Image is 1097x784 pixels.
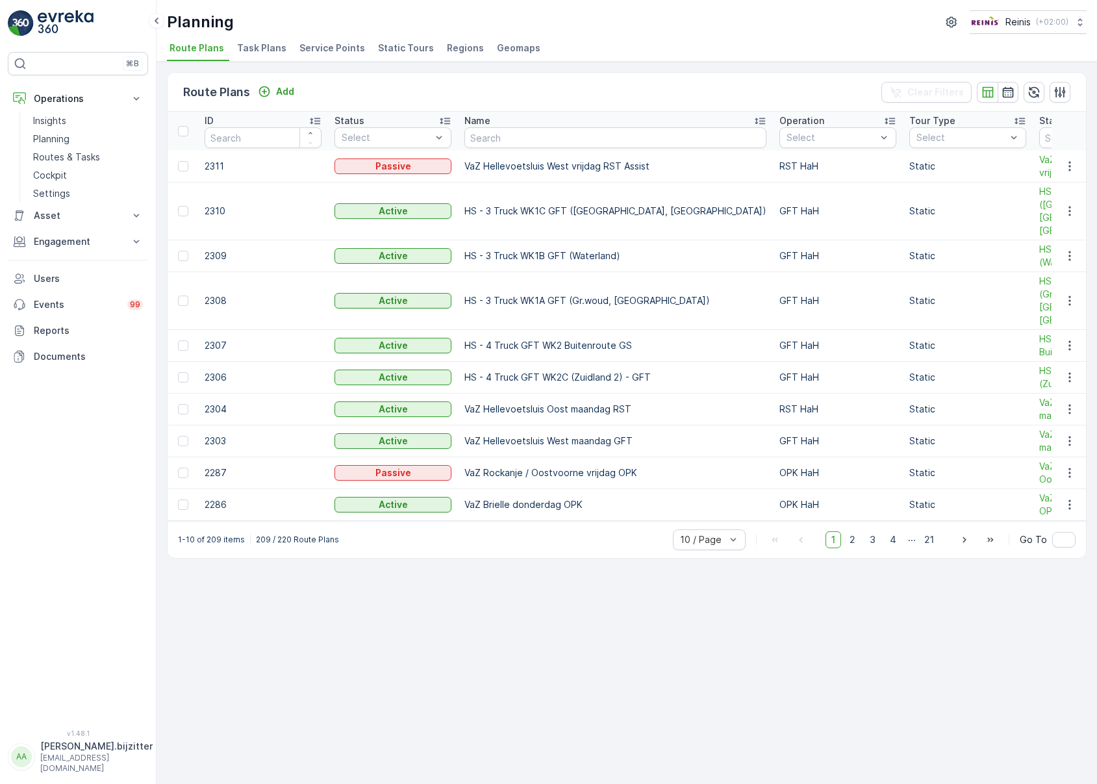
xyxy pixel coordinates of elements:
[198,240,328,272] td: 2309
[378,42,434,55] span: Static Tours
[170,42,224,55] span: Route Plans
[903,489,1033,521] td: Static
[773,362,903,394] td: GFT HaH
[8,729,148,737] span: v 1.48.1
[844,531,861,548] span: 2
[1020,533,1047,546] span: Go To
[916,131,1006,144] p: Select
[826,531,841,548] span: 1
[178,404,188,414] div: Toggle Row Selected
[903,272,1033,330] td: Static
[198,272,328,330] td: 2308
[33,114,66,127] p: Insights
[773,489,903,521] td: OPK HaH
[34,92,122,105] p: Operations
[787,131,876,144] p: Select
[447,42,484,55] span: Regions
[884,531,902,548] span: 4
[8,266,148,292] a: Users
[178,436,188,446] div: Toggle Row Selected
[458,362,773,394] td: HS - 4 Truck GFT WK2C (Zuidland 2) - GFT
[379,339,408,352] p: Active
[379,498,408,511] p: Active
[178,499,188,510] div: Toggle Row Selected
[8,318,148,344] a: Reports
[178,468,188,478] div: Toggle Row Selected
[458,457,773,489] td: VaZ Rockanje / Oostvoorne vrijdag OPK
[334,370,451,385] button: Active
[379,371,408,384] p: Active
[908,531,916,548] p: ...
[342,131,431,144] p: Select
[903,362,1033,394] td: Static
[34,235,122,248] p: Engagement
[1005,16,1031,29] p: Reinis
[497,42,540,55] span: Geomaps
[28,184,148,203] a: Settings
[864,531,881,548] span: 3
[11,746,32,767] div: AA
[178,296,188,306] div: Toggle Row Selected
[183,83,250,101] p: Route Plans
[334,203,451,219] button: Active
[918,531,940,548] span: 21
[773,457,903,489] td: OPK HaH
[907,86,964,99] p: Clear Filters
[178,340,188,351] div: Toggle Row Selected
[334,497,451,512] button: Active
[903,457,1033,489] td: Static
[334,158,451,174] button: Passive
[458,183,773,240] td: HS - 3 Truck WK1C GFT ([GEOGRAPHIC_DATA], [GEOGRAPHIC_DATA])
[379,403,408,416] p: Active
[34,298,120,311] p: Events
[458,330,773,362] td: HS - 4 Truck GFT WK2 Buitenroute GS
[334,401,451,417] button: Active
[8,344,148,370] a: Documents
[903,240,1033,272] td: Static
[379,205,408,218] p: Active
[34,324,143,337] p: Reports
[33,187,70,200] p: Settings
[33,151,100,164] p: Routes & Tasks
[970,10,1087,34] button: Reinis(+02:00)
[334,433,451,449] button: Active
[40,740,153,753] p: [PERSON_NAME].bijzitter
[8,229,148,255] button: Engagement
[198,394,328,425] td: 2304
[205,127,322,148] input: Search
[464,127,766,148] input: Search
[773,151,903,183] td: RST HaH
[28,112,148,130] a: Insights
[33,169,67,182] p: Cockpit
[903,394,1033,425] td: Static
[773,425,903,457] td: GFT HaH
[198,362,328,394] td: 2306
[178,161,188,171] div: Toggle Row Selected
[334,465,451,481] button: Passive
[126,58,139,69] p: ⌘B
[178,206,188,216] div: Toggle Row Selected
[903,425,1033,457] td: Static
[458,394,773,425] td: VaZ Hellevoetsluis Oost maandag RST
[34,209,122,222] p: Asset
[773,240,903,272] td: GFT HaH
[40,753,153,774] p: [EMAIL_ADDRESS][DOMAIN_NAME]
[334,114,364,127] p: Status
[903,183,1033,240] td: Static
[205,114,214,127] p: ID
[256,535,339,545] p: 209 / 220 Route Plans
[198,425,328,457] td: 2303
[8,10,34,36] img: logo
[130,299,140,310] p: 99
[276,85,294,98] p: Add
[28,166,148,184] a: Cockpit
[198,457,328,489] td: 2287
[178,535,245,545] p: 1-10 of 209 items
[903,330,1033,362] td: Static
[379,435,408,448] p: Active
[903,151,1033,183] td: Static
[28,130,148,148] a: Planning
[178,251,188,261] div: Toggle Row Selected
[8,740,148,774] button: AA[PERSON_NAME].bijzitter[EMAIL_ADDRESS][DOMAIN_NAME]
[237,42,286,55] span: Task Plans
